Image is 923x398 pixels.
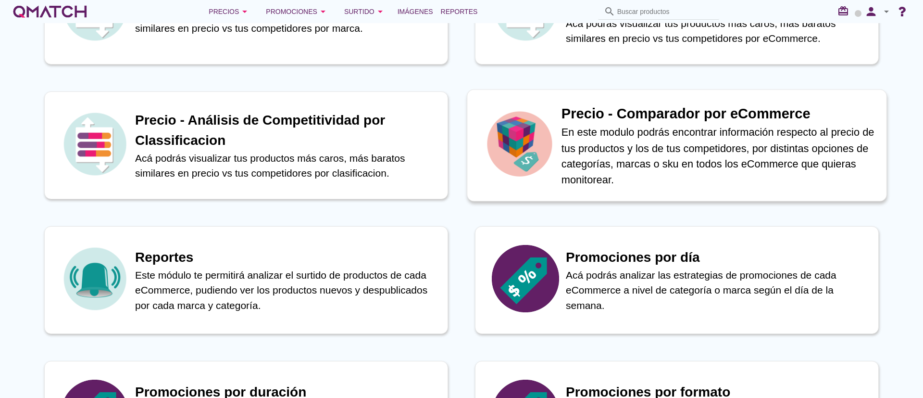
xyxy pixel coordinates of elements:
div: Surtido [344,6,386,17]
i: arrow_drop_down [317,6,329,17]
button: Promociones [258,2,337,21]
div: Promociones [266,6,329,17]
p: Acá podrás visualizar tus productos más caros, más baratos similares en precio vs tus competidore... [135,151,438,181]
div: Precios [209,6,250,17]
a: iconReportesEste módulo te permitirá analizar el surtido de productos de cada eCommerce, pudiendo... [31,226,461,334]
a: iconPromociones por díaAcá podrás analizar las estrategias de promociones de cada eCommerce a niv... [461,226,892,334]
i: arrow_drop_down [374,6,386,17]
h1: Reportes [135,247,438,268]
span: Reportes [441,6,478,17]
p: Este módulo te permitirá analizar el surtido de productos de cada eCommerce, pudiendo ver los pro... [135,268,438,313]
a: Reportes [437,2,482,21]
p: En este modulo podrás encontrar información respecto al precio de tus productos y los de tus comp... [561,124,876,187]
input: Buscar productos [617,4,713,19]
p: Acá podrás visualizar tus productos más caros, más baratos similares en precio vs tus competidore... [566,16,869,46]
a: white-qmatch-logo [12,2,88,21]
i: person [861,5,881,18]
a: Imágenes [394,2,437,21]
i: arrow_drop_down [239,6,250,17]
span: Imágenes [398,6,433,17]
i: arrow_drop_down [881,6,892,17]
i: redeem [837,5,853,17]
button: Precios [201,2,258,21]
a: iconPrecio - Análisis de Competitividad por ClassificacionAcá podrás visualizar tus productos más... [31,91,461,199]
i: search [604,6,615,17]
p: Acá podrás analizar las estrategias de promociones de cada eCommerce a nivel de categoría o marca... [566,268,869,313]
button: Surtido [337,2,394,21]
h1: Promociones por día [566,247,869,268]
img: icon [61,245,128,312]
h1: Precio - Análisis de Competitividad por Classificacion [135,110,438,151]
img: icon [61,110,128,178]
a: iconPrecio - Comparador por eCommerceEn este modulo podrás encontrar información respecto al prec... [461,91,892,199]
h1: Precio - Comparador por eCommerce [561,103,876,125]
img: icon [492,245,559,312]
img: icon [485,109,555,179]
